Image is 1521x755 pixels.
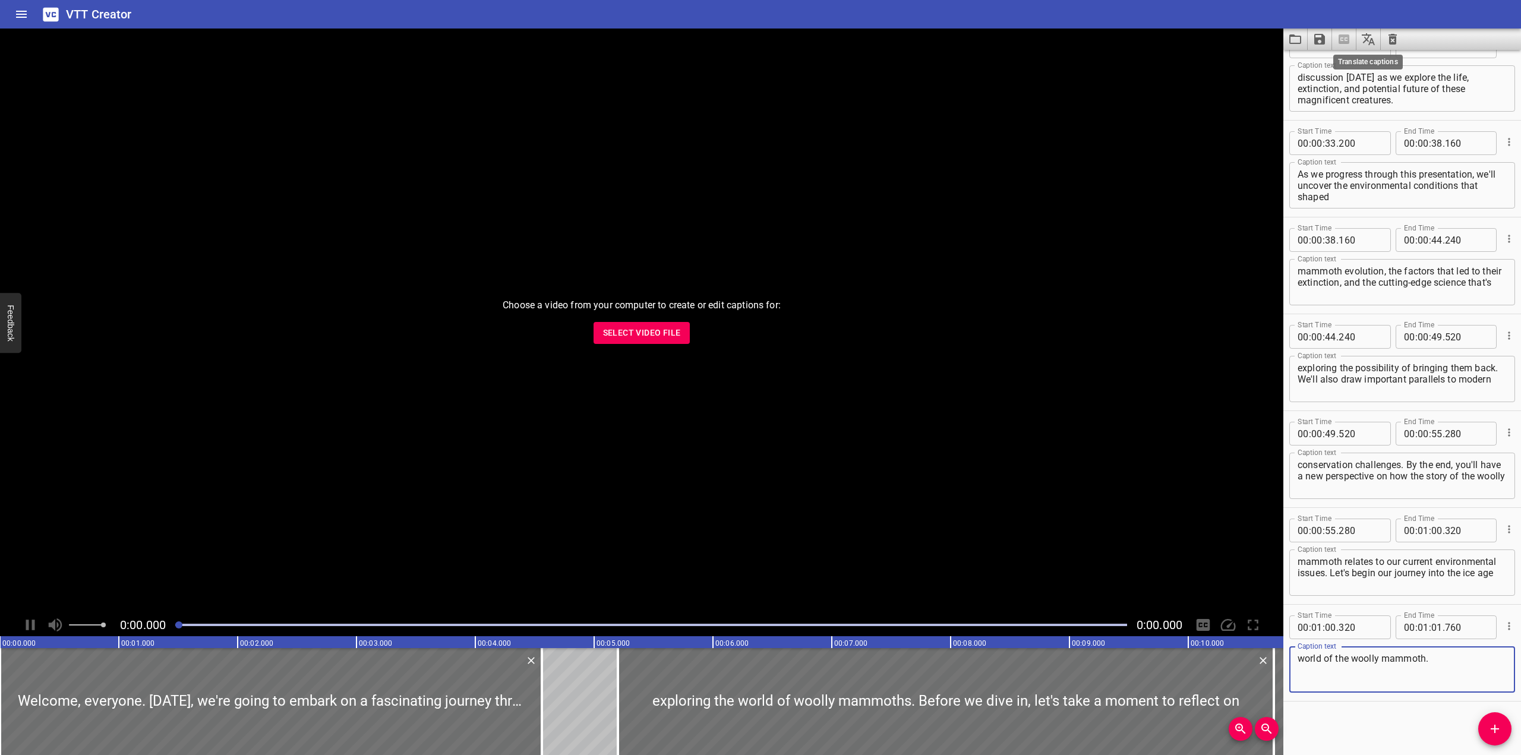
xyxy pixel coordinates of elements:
input: 00 [1311,131,1323,155]
div: Cue Options [1501,611,1515,642]
input: 240 [1339,325,1382,349]
textarea: world of the woolly mammoth. [1298,653,1507,687]
span: : [1309,325,1311,349]
span: . [1443,519,1445,542]
span: : [1429,131,1431,155]
span: . [1336,325,1339,349]
span: Select Video File [603,326,681,340]
button: Clear captions [1381,29,1405,50]
span: Video Duration [1137,618,1182,632]
p: Choose a video from your computer to create or edit captions for: [503,298,781,312]
button: Cue Options [1501,231,1517,247]
span: : [1309,131,1311,155]
span: : [1429,325,1431,349]
button: Delete [1255,653,1271,668]
input: 01 [1311,615,1323,639]
button: Zoom In [1229,717,1252,741]
div: Cue Options [1501,514,1515,545]
input: 00 [1298,131,1309,155]
input: 00 [1418,228,1429,252]
input: 00 [1298,422,1309,446]
input: 01 [1418,519,1429,542]
button: Cue Options [1501,328,1517,343]
div: Cue Options [1501,223,1515,254]
div: Delete Cue [1255,653,1269,668]
input: 55 [1325,519,1336,542]
span: : [1415,131,1418,155]
textarea: conservation challenges. By the end, you'll have a new perspective on how the story of the woolly [1298,459,1507,493]
input: 280 [1339,519,1382,542]
input: 320 [1339,615,1382,639]
input: 00 [1404,519,1415,542]
input: 160 [1339,228,1382,252]
input: 00 [1404,131,1415,155]
span: . [1443,325,1445,349]
input: 160 [1445,131,1488,155]
div: Cue Options [1501,417,1515,448]
span: : [1323,615,1325,639]
input: 38 [1431,131,1443,155]
button: Cue Options [1501,618,1517,634]
svg: Clear captions [1386,32,1400,46]
text: 00:04.000 [478,639,511,647]
text: 00:05.000 [597,639,630,647]
button: Zoom Out [1255,717,1279,741]
input: 49 [1431,325,1443,349]
span: . [1336,519,1339,542]
span: : [1309,422,1311,446]
div: Cue Options [1501,127,1515,157]
span: . [1443,228,1445,252]
input: 00 [1298,615,1309,639]
input: 520 [1445,325,1488,349]
span: . [1336,228,1339,252]
button: Save captions to file [1308,29,1332,50]
text: 00:01.000 [121,639,154,647]
button: Select Video File [594,322,690,344]
span: : [1415,422,1418,446]
span: . [1443,131,1445,155]
input: 00 [1418,131,1429,155]
text: 00:08.000 [953,639,986,647]
text: 00:00.000 [2,639,36,647]
input: 00 [1418,325,1429,349]
svg: Load captions from file [1288,32,1302,46]
input: 200 [1339,131,1382,155]
svg: Save captions to file [1312,32,1327,46]
span: Current Time [120,618,166,632]
text: 00:06.000 [715,639,749,647]
input: 49 [1325,422,1336,446]
textarea: As we progress through this presentation, we'll uncover the environmental conditions that shaped [1298,169,1507,203]
input: 00 [1311,325,1323,349]
input: 760 [1445,615,1488,639]
span: : [1429,615,1431,639]
text: 00:03.000 [359,639,392,647]
div: Delete Cue [523,653,537,668]
input: 240 [1445,228,1488,252]
span: . [1443,615,1445,639]
textarea: mammoth relates to our current environmental issues. Let's begin our journey into the ice age [1298,556,1507,590]
span: : [1323,325,1325,349]
span: Select a video in the pane to the left, then you can automatically extract captions. [1332,29,1356,50]
span: : [1415,228,1418,252]
input: 00 [1298,325,1309,349]
button: Cue Options [1501,522,1517,537]
span: : [1309,519,1311,542]
input: 00 [1311,422,1323,446]
div: Cue Options [1501,320,1515,351]
div: Hide/Show Captions [1192,614,1214,636]
span: : [1323,519,1325,542]
span: . [1443,422,1445,446]
span: . [1336,131,1339,155]
input: 320 [1445,519,1488,542]
input: 00 [1311,519,1323,542]
button: Cue Options [1501,134,1517,150]
span: : [1415,519,1418,542]
span: : [1415,325,1418,349]
text: 00:02.000 [240,639,273,647]
text: 00:10.000 [1191,639,1224,647]
span: : [1323,422,1325,446]
span: : [1309,615,1311,639]
input: 01 [1418,615,1429,639]
span: : [1415,615,1418,639]
span: : [1429,422,1431,446]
